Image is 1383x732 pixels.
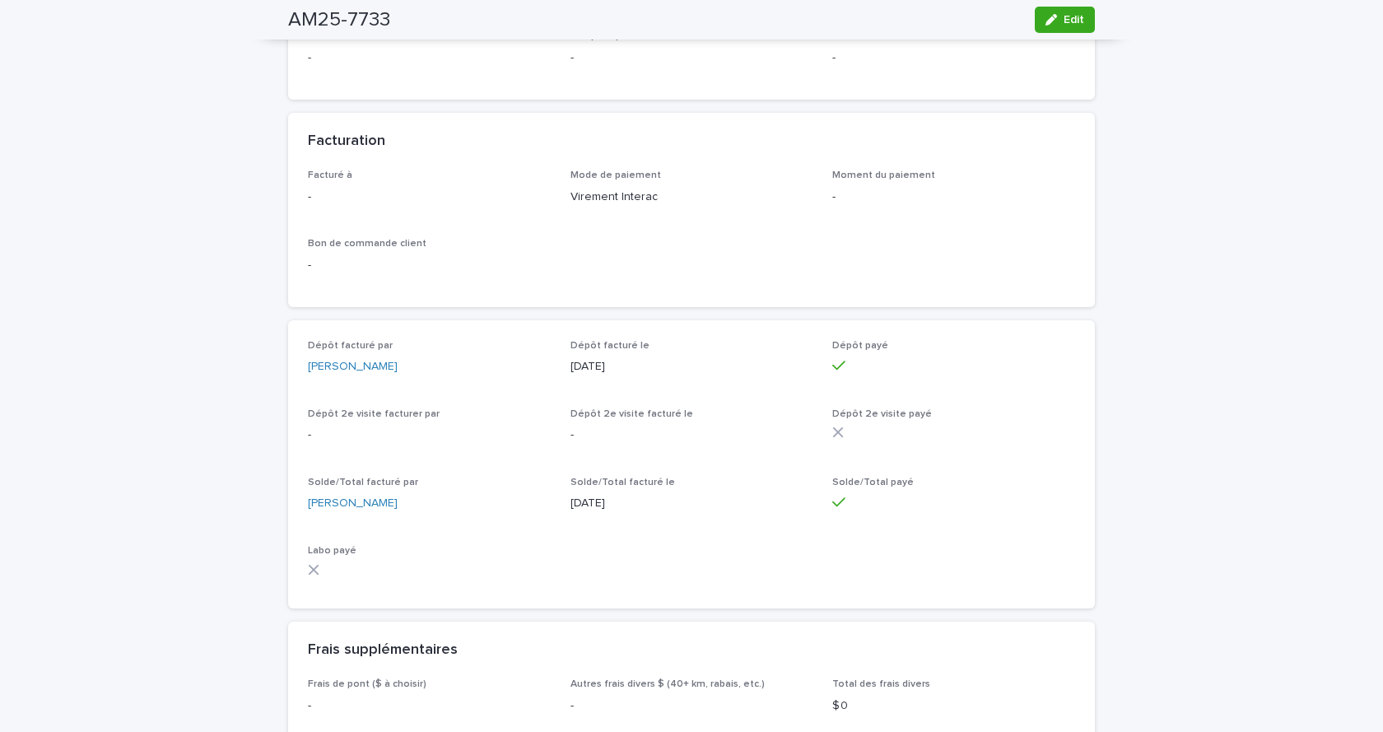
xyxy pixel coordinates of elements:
span: Dépôt 2e visite payé [832,409,932,419]
h2: Facturation [308,133,385,151]
p: - [308,697,551,715]
a: [PERSON_NAME] [308,358,398,375]
span: Facturé à [308,170,352,180]
p: - [570,49,813,67]
p: - [308,257,551,274]
span: Dépôt facturé le [570,341,650,351]
p: - [832,49,1075,67]
p: - [308,49,551,67]
span: Dépôt payé [832,341,888,351]
a: [PERSON_NAME] [308,495,398,512]
span: Dépôt 2e visite facturer par [308,409,440,419]
span: Mode de paiement [570,170,661,180]
h2: AM25-7733 [288,8,390,32]
span: Moment du paiement [832,170,935,180]
span: Solde/Total facturé par [308,478,418,487]
span: Dépôt facturé par [308,341,393,351]
p: - [308,189,551,206]
span: Solde/Total facturé le [570,478,675,487]
span: Bon de commande client [308,239,426,249]
p: $ 0 [832,697,1075,715]
p: - [832,189,1075,206]
p: [DATE] [570,358,813,375]
p: [DATE] [570,495,813,512]
h2: Frais supplémentaires [308,641,458,660]
span: Solde/Total payé [832,478,914,487]
span: Frais de pont ($ à choisir) [308,679,426,689]
p: - [570,697,813,715]
span: Edit [1064,14,1084,26]
span: Total des frais divers [832,679,930,689]
span: Autres frais divers $ (40+ km, rabais, etc.) [570,679,765,689]
p: Virement Interac [570,189,813,206]
span: Labo payé [308,546,356,556]
p: - [570,427,813,444]
p: - [308,427,551,444]
button: Edit [1035,7,1095,33]
span: Dépôt 2e visite facturé le [570,409,693,419]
